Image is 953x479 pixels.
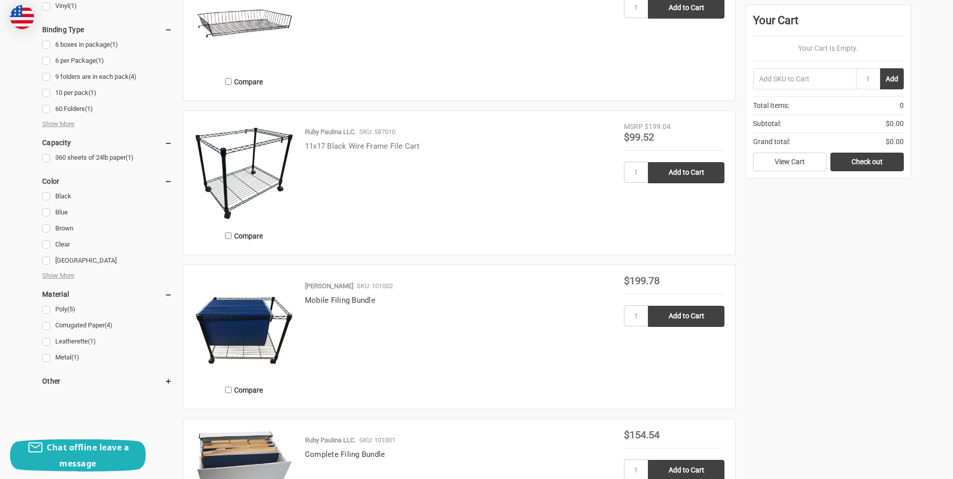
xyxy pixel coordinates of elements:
[42,70,172,84] a: 9 folders are in each pack
[67,305,75,313] span: (5)
[753,43,904,54] p: Your Cart Is Empty.
[85,105,93,112] span: (1)
[110,41,118,48] span: (1)
[88,337,96,345] span: (1)
[129,73,137,80] span: (4)
[305,435,356,445] p: Ruby Paulina LLC.
[753,68,856,89] input: Add SKU to Cart
[126,154,134,161] span: (1)
[648,306,724,327] input: Add to Cart
[870,452,953,479] iframe: Google Customer Reviews
[225,232,232,239] input: Compare
[42,151,172,165] a: 360 sheets of 24lb paper
[753,118,781,129] span: Subtotal:
[10,439,146,471] button: Chat offline leave a message
[305,296,375,305] a: Mobile Filing Bundle
[42,86,172,100] a: 10 per pack
[42,190,172,203] a: Black
[880,68,904,89] button: Add
[42,335,172,348] a: Leatherette
[42,206,172,219] a: Blue
[42,254,172,268] a: [GEOGRAPHIC_DATA]
[42,375,172,387] h5: Other
[42,102,172,116] a: 60 Folders
[42,238,172,252] a: Clear
[47,442,129,469] span: Chat offline leave a message
[10,5,34,29] img: duty and tax information for United States
[753,137,790,147] span: Grand total:
[624,122,643,132] div: MSRP
[225,387,232,393] input: Compare
[42,38,172,52] a: 6 boxes in package
[42,137,172,149] h5: Capacity
[194,227,294,244] label: Compare
[104,321,113,329] span: (4)
[624,275,660,287] span: $199.78
[359,127,395,137] p: SKU: 587010
[96,57,104,64] span: (1)
[42,319,172,332] a: Corrugated Paper
[42,24,172,36] h5: Binding Type
[624,429,660,441] span: $154.54
[42,119,74,129] span: Show More
[357,281,393,291] p: SKU: 101002
[753,12,904,36] div: Your Cart
[305,281,353,291] p: [PERSON_NAME]
[194,276,294,376] img: Mobile Filing Bundle
[305,450,385,459] a: Complete Filing Bundle
[753,153,826,172] a: View Cart
[69,2,77,10] span: (1)
[42,271,74,281] span: Show More
[42,222,172,235] a: Brown
[88,89,96,96] span: (1)
[359,435,395,445] p: SKU: 101001
[42,175,172,187] h5: Color
[71,353,79,361] span: (1)
[830,153,904,172] a: Check out
[225,78,232,85] input: Compare
[42,288,172,300] h5: Material
[648,162,724,183] input: Add to Cart
[305,142,419,151] a: 11x17 Black Wire Frame File Cart
[42,54,172,68] a: 6 per Package
[42,303,172,316] a: Poly
[194,73,294,90] label: Compare
[42,351,172,365] a: Metal
[624,131,654,143] span: $99.52
[753,100,789,111] span: Total Items:
[305,127,356,137] p: Ruby Paulina LLC.
[886,137,904,147] span: $0.00
[900,100,904,111] span: 0
[645,123,671,131] span: $199.04
[194,382,294,398] label: Compare
[194,122,294,222] img: 11x17 Black Wire Frame File Cart
[886,118,904,129] span: $0.00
